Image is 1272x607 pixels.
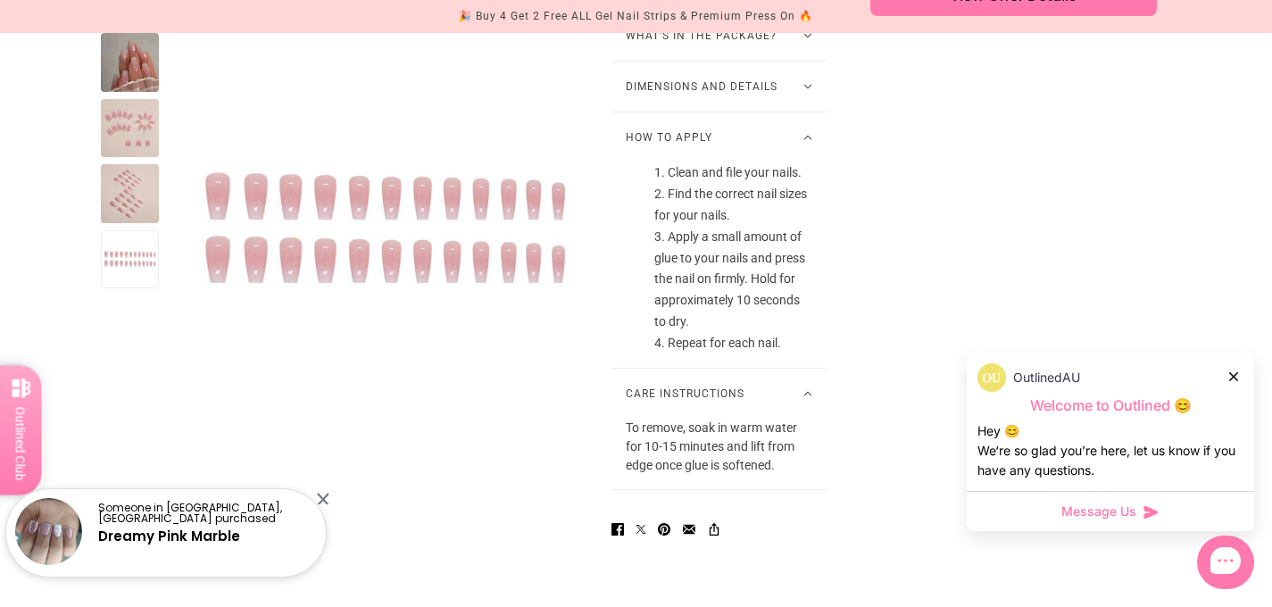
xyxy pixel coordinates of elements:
a: Dreamy Pink Marble [98,527,240,545]
button: How to Apply [611,112,827,162]
li: Apply a small amount of glue to your nails and press the nail on firmly. Hold for approximately 1... [654,227,812,333]
a: Pin on Pinterest [651,511,678,545]
p: Someone in [GEOGRAPHIC_DATA], [GEOGRAPHIC_DATA] purchased [98,503,311,524]
div: 🎉 Buy 4 Get 2 Free ALL Gel Nail Strips & Premium Press On 🔥 [458,7,813,26]
img: data:image/png;base64,iVBORw0KGgoAAAANSUhEUgAAACQAAAAkCAYAAADhAJiYAAAAAXNSR0IArs4c6QAAArdJREFUWEf... [977,363,1006,392]
button: Dimensions and Details [611,62,827,112]
a: Share on Facebook [604,511,631,545]
li: Repeat for each nail. [654,333,812,354]
button: What's in the package? [611,11,827,61]
button: Care Instructions [611,369,827,419]
li: Clean and file your nails. [654,162,812,184]
a: Post on X [629,511,653,545]
span: Message Us [1061,503,1136,520]
p: Welcome to Outlined 😊 [977,396,1243,415]
p: OutlinedAU [1013,368,1080,387]
share-url: Copy URL [701,511,727,545]
img: Fairy Floss - Press On Nails [187,33,583,428]
p: To remove, soak in warm water for 10-15 minutes and lift from edge once glue is softened. [626,419,812,475]
li: Find the correct nail sizes for your nails. [654,184,812,227]
modal-trigger: Enlarge product image [187,33,583,428]
div: Hey 😊 We‘re so glad you’re here, let us know if you have any questions. [977,421,1243,480]
a: Send via email [676,511,703,545]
